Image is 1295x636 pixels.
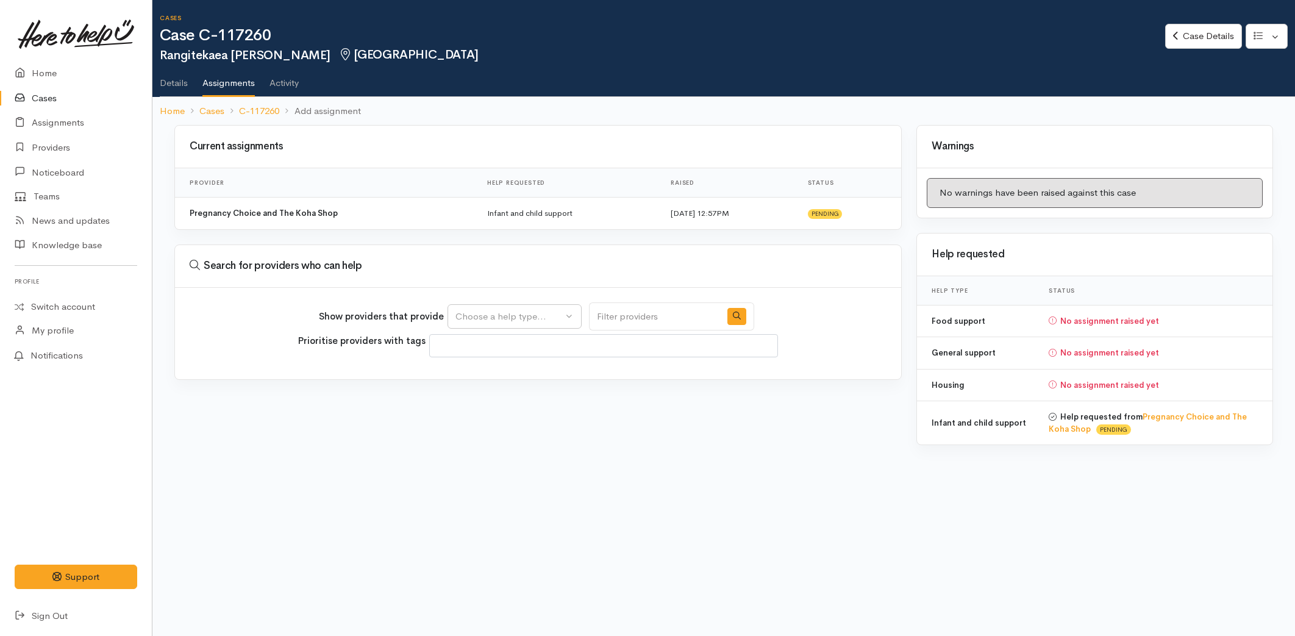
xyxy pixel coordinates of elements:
[160,104,185,118] a: Home
[269,62,299,96] a: Activity
[1165,24,1241,49] a: Case Details
[661,198,797,229] td: [DATE] 12:57PM
[455,310,563,324] div: Choose a help type...
[798,168,902,198] th: Status
[199,104,224,118] a: Cases
[927,178,1263,208] div: No warnings have been raised against this case
[1049,380,1159,390] b: No assignment raised yet
[932,141,1258,152] h3: Warnings
[190,208,338,218] b: Pregnancy Choice and The Koha Shop
[477,198,661,229] td: Infant and child support
[160,48,1165,62] h2: Rangitekaea [PERSON_NAME]
[1039,276,1272,305] th: Status
[932,380,965,390] b: Housing
[589,302,721,331] input: Search
[1096,424,1131,434] span: Pending
[1049,316,1159,326] b: No assignment raised yet
[160,62,188,96] a: Details
[924,249,1265,260] h3: Help requested
[808,209,843,219] span: Pending
[239,104,279,118] a: C-117260
[338,47,479,62] span: [GEOGRAPHIC_DATA]
[917,276,1039,305] th: Help type
[1049,348,1159,358] b: No assignment raised yet
[932,316,985,326] b: Food support
[182,260,894,272] h3: Search for providers who can help
[932,418,1026,428] b: Infant and child support
[319,310,444,324] label: Show providers that provide
[298,334,426,361] label: Prioritise providers with tags
[175,168,477,198] th: Provider
[152,97,1295,126] nav: breadcrumb
[182,141,894,152] h3: Current assignments
[15,273,137,290] h6: Profile
[1049,412,1247,434] b: Help requested from
[202,62,255,97] a: Assignments
[279,104,360,118] li: Add assignment
[160,15,1165,21] h6: Cases
[437,338,444,353] textarea: Search
[661,168,797,198] th: Raised
[15,565,137,590] button: Support
[1049,412,1247,434] a: Pregnancy Choice and The Koha Shop
[932,348,996,358] b: General support
[160,27,1165,45] h1: Case C-117260
[477,168,661,198] th: Help requested
[448,304,582,329] button: Choose a help type...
